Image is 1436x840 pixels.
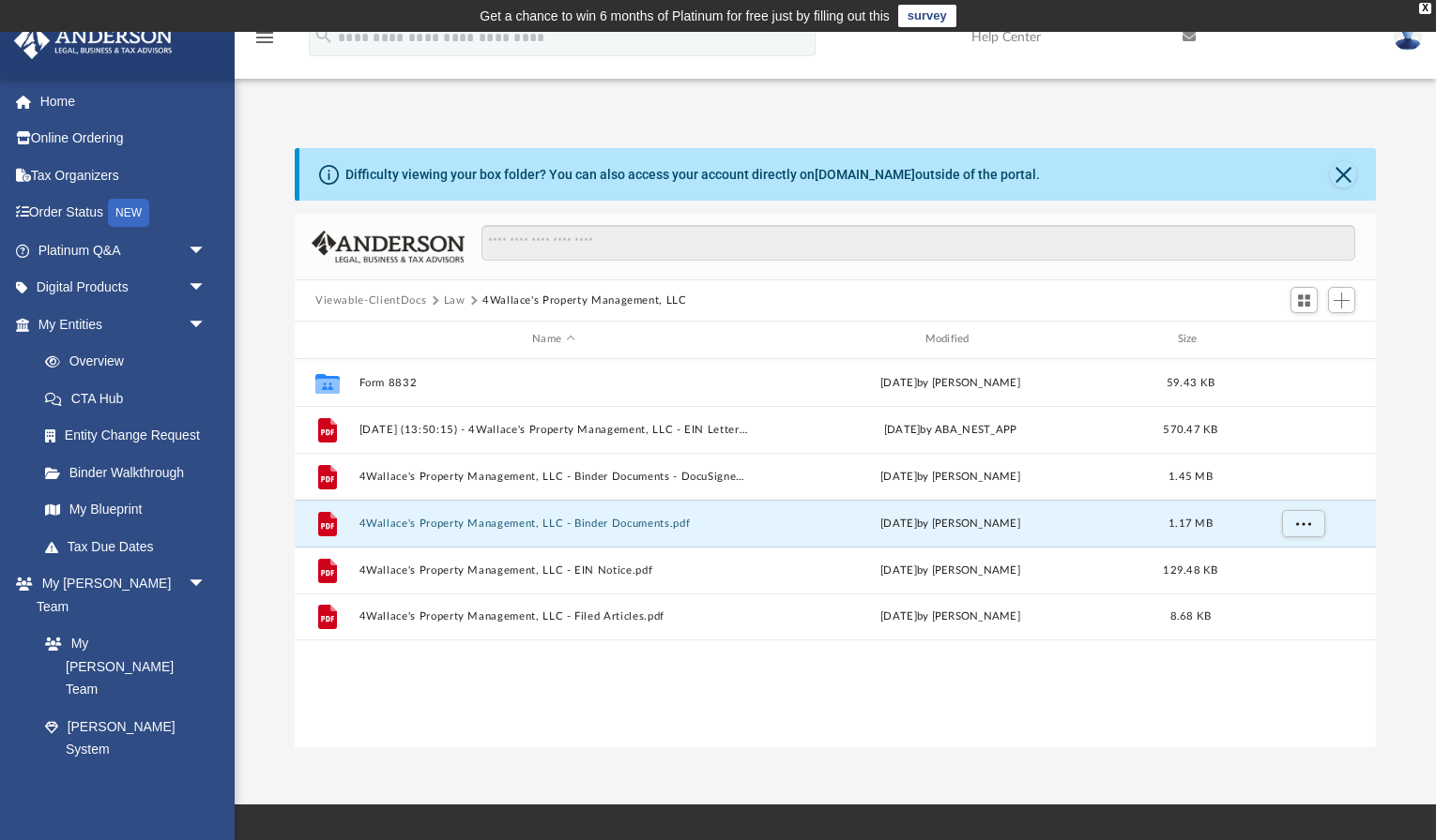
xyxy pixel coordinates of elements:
div: Modified [756,331,1145,348]
div: [DATE] by [PERSON_NAME] [756,515,1145,532]
button: Form 8832 [359,377,748,389]
div: by ABA_NEST_APP [756,421,1145,438]
div: Get a chance to win 6 months of Platinum for free just by filling out this [480,5,890,27]
button: 4Wallace's Property Management, LLC - Filed Articles.pdf [359,610,748,622]
a: [DOMAIN_NAME] [815,167,915,182]
button: More options [1282,509,1325,537]
button: 4Wallace's Property Management, LLC [482,292,687,309]
a: Client Referrals [26,768,225,805]
span: 570.47 KB [1163,424,1217,434]
a: Online Ordering [13,120,235,157]
div: [DATE] by [PERSON_NAME] [756,468,1145,485]
a: Home [13,82,235,120]
div: id [303,331,350,348]
a: Tax Organizers [13,157,235,194]
span: 129.48 KB [1163,564,1217,575]
div: Difficulty viewing your box folder? You can also access your account directly on outside of the p... [345,165,1040,185]
a: Overview [26,343,235,381]
span: 1.45 MB [1169,471,1213,481]
a: Entity Change Request [26,417,235,455]
div: Size [1153,331,1229,348]
a: Platinum Q&Aarrow_drop_down [13,232,235,269]
a: Binder Walkthrough [26,454,235,491]
button: 4Wallace's Property Management, LLC - Binder Documents.pdf [359,517,748,530]
span: arrow_drop_down [188,232,225,270]
div: Name [359,331,748,348]
a: My Blueprint [26,491,225,529]
a: My [PERSON_NAME] Teamarrow_drop_down [13,565,225,625]
div: grid [295,359,1376,748]
span: arrow_drop_down [188,269,225,307]
button: Viewable-ClientDocs [315,292,426,309]
img: User Pic [1394,23,1422,51]
button: Close [1330,161,1356,187]
button: Switch to Grid View [1291,287,1319,313]
span: arrow_drop_down [188,306,225,344]
a: My [PERSON_NAME] Team [26,625,216,709]
a: Tax Due Dates [26,528,235,565]
a: CTA Hub [26,380,235,417]
a: menu [253,36,276,49]
i: menu [253,26,276,49]
div: [DATE] by [PERSON_NAME] [756,608,1145,625]
div: id [1236,331,1367,348]
button: 4Wallace's Property Management, LLC - EIN Notice.pdf [359,564,748,577]
span: 8.68 KB [1170,611,1212,622]
input: Search files and folders [481,225,1355,261]
button: 4Wallace's Property Management, LLC - Binder Documents - DocuSigned.pdf [359,471,748,483]
img: Anderson Advisors Platinum Portal [8,22,178,59]
span: 59.43 KB [1167,377,1214,387]
a: survey [898,5,956,27]
div: [DATE] by [PERSON_NAME] [756,562,1145,578]
a: My Entitiesarrow_drop_down [13,306,235,343]
button: Law [444,292,466,309]
span: arrow_drop_down [188,565,225,604]
span: 1.17 MB [1169,517,1213,528]
button: Add [1328,287,1356,313]
i: search [313,25,334,46]
div: close [1419,3,1431,14]
a: Digital Productsarrow_drop_down [13,269,235,307]
a: Order StatusNEW [13,194,235,232]
span: [DATE] [884,424,921,434]
div: NEW [108,199,149,227]
button: [DATE] (13:50:15) - 4Wallace's Property Management, LLC - EIN Letter from IRS.pdf [359,424,748,436]
div: [DATE] by [PERSON_NAME] [756,374,1145,391]
a: [PERSON_NAME] System [26,708,225,768]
